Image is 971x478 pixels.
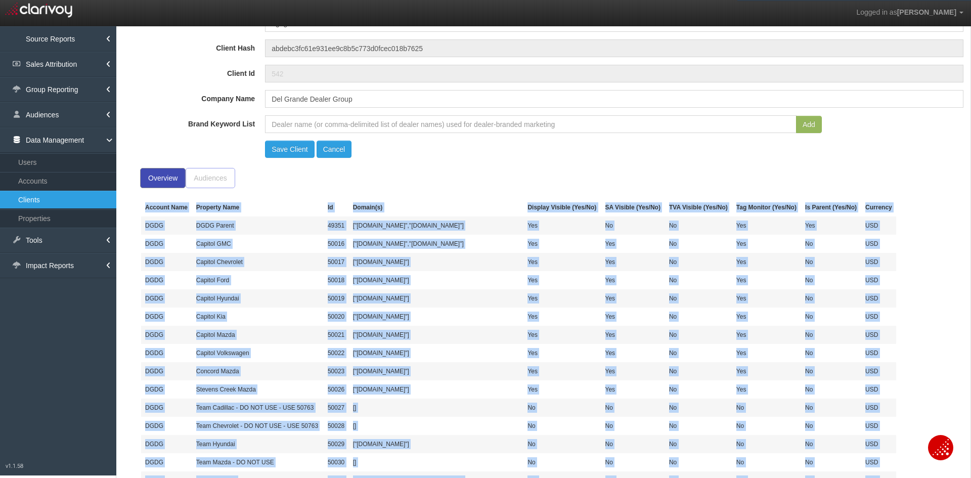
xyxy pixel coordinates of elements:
[192,198,324,216] th: Property Name
[861,453,896,471] td: USD
[523,453,601,471] td: No
[861,235,896,253] td: USD
[861,198,896,216] th: Currency
[349,453,524,471] td: []
[732,216,801,235] td: Yes
[141,435,192,453] td: DGDG
[118,39,260,53] label: Client Hash
[192,380,324,399] td: Stevens Creek Mazda
[192,289,324,308] td: Capitol Hyundai
[324,253,349,271] td: 50017
[118,115,260,129] label: Brand Keyword List
[601,198,665,216] th: SA Visible (Yes/No)
[665,453,732,471] td: No
[523,344,601,362] td: Yes
[801,289,861,308] td: No
[349,308,524,326] td: ["[DOMAIN_NAME]"]
[324,235,349,253] td: 50016
[732,362,801,380] td: Yes
[192,362,324,380] td: Concord Mazda
[801,198,861,216] th: Is Parent (Yes/No)
[349,289,524,308] td: ["[DOMAIN_NAME]"]
[801,399,861,417] td: No
[265,115,797,133] input: Dealer name (or comma-delimited list of dealer names) used for dealer-branded marketing
[601,380,665,399] td: Yes
[265,90,963,108] input: Company Name
[324,435,349,453] td: 50029
[523,399,601,417] td: No
[324,289,349,308] td: 50019
[523,216,601,235] td: Yes
[861,435,896,453] td: USD
[141,326,192,344] td: DGDG
[192,235,324,253] td: Capitol GMC
[601,344,665,362] td: Yes
[118,90,260,104] label: Company Name
[801,380,861,399] td: No
[324,362,349,380] td: 50023
[141,417,192,435] td: DGDG
[601,435,665,453] td: No
[732,344,801,362] td: Yes
[141,216,192,235] td: DGDG
[317,141,352,158] button: Cancel
[861,216,896,235] td: USD
[349,235,524,253] td: ["[DOMAIN_NAME]","[DOMAIN_NAME]"]
[801,308,861,326] td: No
[324,344,349,362] td: 50022
[665,235,732,253] td: No
[861,417,896,435] td: USD
[192,216,324,235] td: DGDG Parent
[732,198,801,216] th: Tag Monitor (Yes/No)
[324,198,349,216] th: Id
[141,289,192,308] td: DGDG
[349,344,524,362] td: ["[DOMAIN_NAME]"]
[801,417,861,435] td: No
[796,116,822,133] button: Add
[801,271,861,289] td: No
[349,435,524,453] td: ["[DOMAIN_NAME]"]
[665,253,732,271] td: No
[324,417,349,435] td: 50028
[601,362,665,380] td: Yes
[141,344,192,362] td: DGDG
[141,198,192,216] th: Account Name
[665,362,732,380] td: No
[324,399,349,417] td: 50027
[324,216,349,235] td: 49351
[141,253,192,271] td: DGDG
[349,326,524,344] td: ["[DOMAIN_NAME]"]
[801,253,861,271] td: No
[324,380,349,399] td: 50026
[349,216,524,235] td: ["[DOMAIN_NAME]","[DOMAIN_NAME]"]
[601,289,665,308] td: Yes
[192,435,324,453] td: Team Hyundai
[324,453,349,471] td: 50030
[732,235,801,253] td: Yes
[665,417,732,435] td: No
[732,289,801,308] td: Yes
[265,39,963,57] input: Client Hash
[523,380,601,399] td: Yes
[324,326,349,344] td: 50021
[349,399,524,417] td: []
[349,253,524,271] td: ["[DOMAIN_NAME]"]
[732,453,801,471] td: No
[801,216,861,235] td: Yes
[523,198,601,216] th: Display Visible (Yes/No)
[861,362,896,380] td: USD
[523,271,601,289] td: Yes
[349,417,524,435] td: []
[856,8,897,16] span: Logged in as
[897,8,956,16] span: [PERSON_NAME]
[523,308,601,326] td: Yes
[601,308,665,326] td: Yes
[141,308,192,326] td: DGDG
[601,417,665,435] td: No
[523,289,601,308] td: Yes
[141,362,192,380] td: DGDG
[523,435,601,453] td: No
[849,1,971,25] a: Logged in as[PERSON_NAME]
[349,362,524,380] td: ["[DOMAIN_NAME]"]
[601,271,665,289] td: Yes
